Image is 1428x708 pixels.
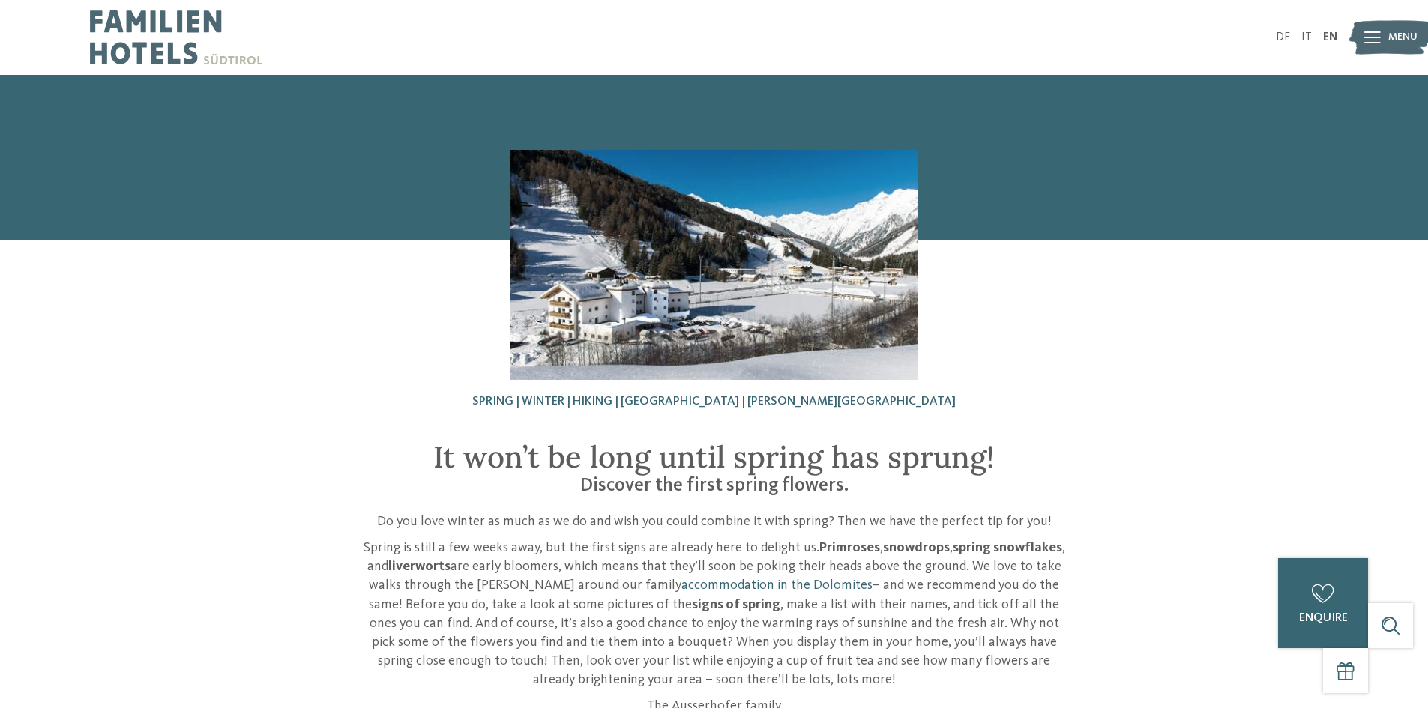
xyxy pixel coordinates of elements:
[580,476,849,495] span: Discover the first spring flowers.
[1323,31,1338,43] a: EN
[1301,31,1312,43] a: IT
[953,541,1062,554] strong: spring snowflakes
[1278,558,1368,648] a: enquire
[1276,31,1290,43] a: DE
[388,560,451,573] strong: liverworts
[1388,30,1418,45] span: Menu
[433,438,995,476] span: It won’t be long until spring has sprung!
[681,578,873,592] a: accommodation in the Dolomites
[358,512,1070,531] p: Do you love winter as much as we do and wish you could combine it with spring? Then we have the p...
[1299,612,1348,624] span: enquire
[358,539,1070,690] p: Spring is still a few weeks away, but the first signs are already here to delight us. , , , and a...
[883,541,950,554] strong: snowdrops
[692,598,780,611] strong: signs of spring
[510,150,918,380] img: Winter flowers
[819,541,880,554] strong: Primroses
[472,396,956,408] span: Spring | Winter | Hiking | [GEOGRAPHIC_DATA] | [PERSON_NAME][GEOGRAPHIC_DATA]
